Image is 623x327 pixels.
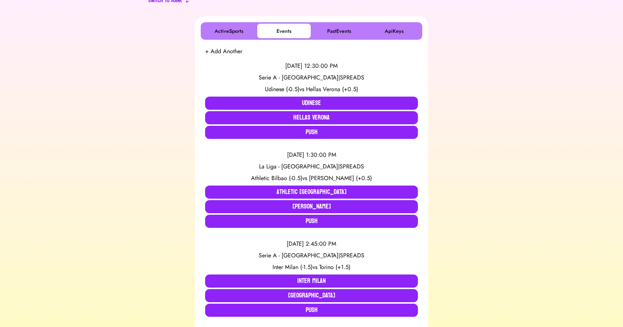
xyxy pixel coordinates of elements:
span: Inter Milan (-1.5) [273,263,313,271]
div: Serie A - [GEOGRAPHIC_DATA] | SPREADS [205,73,418,82]
button: Hellas Verona [205,111,418,124]
div: vs [205,85,418,94]
button: Events [257,24,311,38]
button: Push [205,126,418,139]
span: Udinese (-0.5) [265,85,299,93]
button: Athletic [GEOGRAPHIC_DATA] [205,186,418,199]
div: vs [205,263,418,272]
span: [PERSON_NAME] (+0.5) [309,174,372,182]
button: Udinese [205,97,418,110]
span: Hellas Verona (+0.5) [306,85,358,93]
button: Push [205,215,418,228]
button: Inter Milan [205,275,418,288]
div: [DATE] 1:30:00 PM [205,151,418,159]
button: Push [205,304,418,317]
div: [DATE] 2:45:00 PM [205,240,418,248]
button: + Add Another [205,47,242,56]
div: [DATE] 12:30:00 PM [205,62,418,70]
button: [GEOGRAPHIC_DATA] [205,289,418,302]
span: Athletic Bilbao (-0.5) [251,174,302,182]
button: PastEvents [312,24,366,38]
button: [PERSON_NAME] [205,200,418,213]
div: La Liga - [GEOGRAPHIC_DATA] | SPREADS [205,162,418,171]
button: ActiveSports [202,24,256,38]
span: Torino (+1.5) [319,263,350,271]
div: vs [205,174,418,183]
button: ApiKeys [367,24,421,38]
div: Serie A - [GEOGRAPHIC_DATA] | SPREADS [205,251,418,260]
